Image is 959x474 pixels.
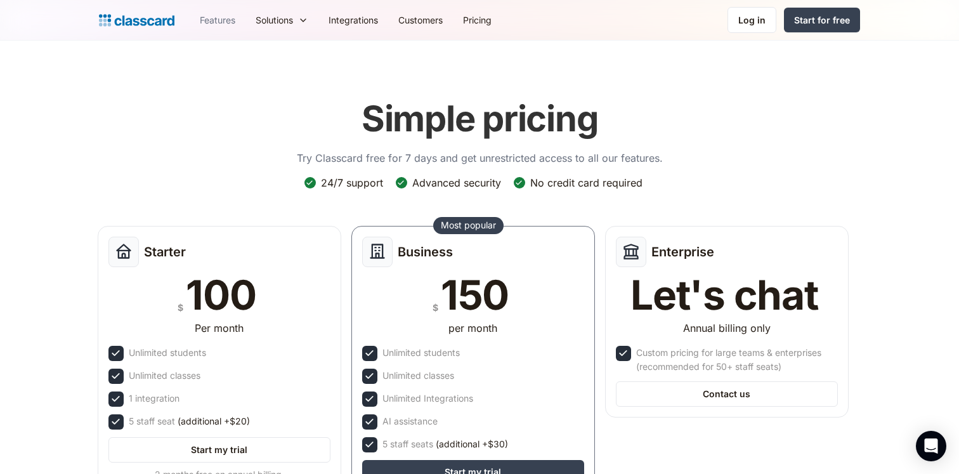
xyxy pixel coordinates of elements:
[433,300,438,315] div: $
[412,176,501,190] div: Advanced security
[178,414,250,428] span: (additional +$20)
[651,244,714,260] h2: Enterprise
[382,437,508,451] div: 5 staff seats
[297,150,663,166] p: Try Classcard free for 7 days and get unrestricted access to all our features.
[448,320,497,336] div: per month
[388,6,453,34] a: Customers
[144,244,186,260] h2: Starter
[129,346,206,360] div: Unlimited students
[321,176,383,190] div: 24/7 support
[683,320,771,336] div: Annual billing only
[382,369,454,383] div: Unlimited classes
[129,392,179,405] div: 1 integration
[186,275,256,315] div: 100
[256,13,293,27] div: Solutions
[382,346,460,360] div: Unlimited students
[453,6,502,34] a: Pricing
[245,6,318,34] div: Solutions
[727,7,776,33] a: Log in
[738,13,766,27] div: Log in
[129,414,250,428] div: 5 staff seat
[318,6,388,34] a: Integrations
[794,13,850,27] div: Start for free
[630,275,818,315] div: Let's chat
[441,275,509,315] div: 150
[382,392,473,405] div: Unlimited Integrations
[382,414,438,428] div: AI assistance
[441,219,496,232] div: Most popular
[129,369,200,383] div: Unlimited classes
[436,437,508,451] span: (additional +$30)
[178,300,183,315] div: $
[362,98,598,140] h1: Simple pricing
[616,381,838,407] a: Contact us
[195,320,244,336] div: Per month
[916,431,946,461] div: Open Intercom Messenger
[108,437,330,463] a: Start my trial
[190,6,245,34] a: Features
[784,8,860,32] a: Start for free
[530,176,643,190] div: No credit card required
[636,346,835,374] div: Custom pricing for large teams & enterprises (recommended for 50+ staff seats)
[398,244,453,260] h2: Business
[99,11,174,29] a: home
